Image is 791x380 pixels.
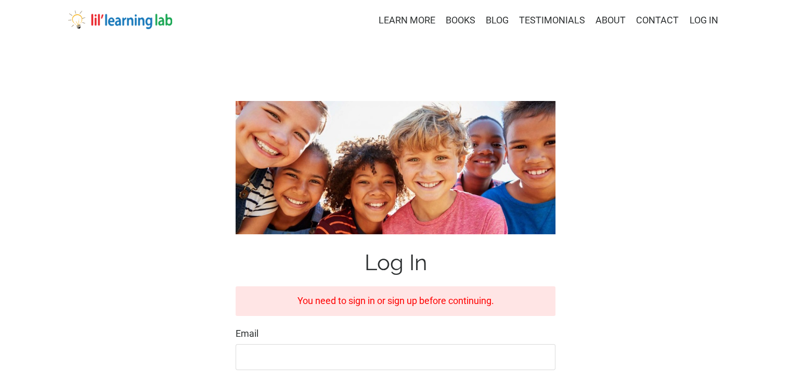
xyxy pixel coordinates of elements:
[379,13,435,28] a: LEARN MORE
[236,250,555,276] h1: Log In
[690,15,718,26] a: LOG IN
[486,13,509,28] a: BLOG
[446,13,475,28] a: BOOKS
[236,286,555,316] div: You need to sign in or sign up before continuing.
[68,10,172,29] img: lil' learning lab
[236,326,555,341] label: Email
[595,13,626,28] a: ABOUT
[519,13,585,28] a: TESTIMONIALS
[636,13,679,28] a: CONTACT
